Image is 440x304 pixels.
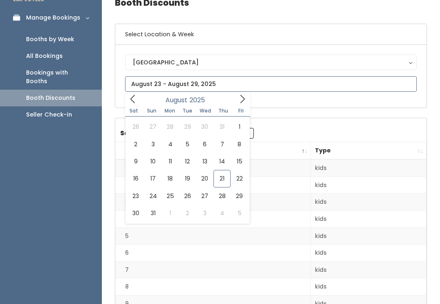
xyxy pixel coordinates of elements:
[213,170,231,187] span: August 21, 2025
[196,108,214,113] span: Wed
[178,108,196,113] span: Tue
[231,205,248,222] span: September 5, 2025
[213,187,231,205] span: August 28, 2025
[127,187,144,205] span: August 23, 2025
[162,136,179,153] span: August 4, 2025
[115,142,311,160] th: Booth Number: activate to sort column descending
[115,211,311,228] td: 4
[179,118,196,135] span: July 29, 2025
[26,35,74,44] div: Booths by Week
[196,136,213,153] span: August 6, 2025
[187,95,212,105] input: Year
[311,245,427,262] td: kids
[144,118,161,135] span: July 27, 2025
[311,227,427,245] td: kids
[133,58,409,67] div: [GEOGRAPHIC_DATA]
[144,136,161,153] span: August 3, 2025
[115,227,311,245] td: 5
[196,170,213,187] span: August 20, 2025
[162,153,179,170] span: August 11, 2025
[127,205,144,222] span: August 30, 2025
[231,153,248,170] span: August 15, 2025
[311,194,427,211] td: kids
[162,187,179,205] span: August 25, 2025
[115,24,427,45] h6: Select Location & Week
[26,94,75,102] div: Booth Discounts
[162,205,179,222] span: September 1, 2025
[144,170,161,187] span: August 17, 2025
[165,97,187,104] span: August
[231,118,248,135] span: August 1, 2025
[127,153,144,170] span: August 9, 2025
[196,187,213,205] span: August 27, 2025
[115,194,311,211] td: 3
[213,136,231,153] span: August 7, 2025
[115,245,311,262] td: 6
[125,55,417,70] button: [GEOGRAPHIC_DATA]
[127,170,144,187] span: August 16, 2025
[144,205,161,222] span: August 31, 2025
[120,128,254,139] label: Search:
[213,118,231,135] span: July 31, 2025
[115,176,311,194] td: 2
[144,153,161,170] span: August 10, 2025
[231,170,248,187] span: August 22, 2025
[26,110,72,119] div: Seller Check-in
[125,108,143,113] span: Sat
[127,118,144,135] span: July 26, 2025
[144,187,161,205] span: August 24, 2025
[179,136,196,153] span: August 5, 2025
[179,187,196,205] span: August 26, 2025
[162,170,179,187] span: August 18, 2025
[232,108,250,113] span: Fri
[196,153,213,170] span: August 13, 2025
[311,278,427,295] td: kids
[161,108,179,113] span: Mon
[179,170,196,187] span: August 19, 2025
[179,153,196,170] span: August 12, 2025
[26,52,63,60] div: All Bookings
[311,159,427,176] td: kids
[26,13,80,22] div: Manage Bookings
[127,136,144,153] span: August 2, 2025
[231,136,248,153] span: August 8, 2025
[231,187,248,205] span: August 29, 2025
[162,118,179,135] span: July 28, 2025
[311,176,427,194] td: kids
[196,118,213,135] span: July 30, 2025
[311,261,427,278] td: kids
[115,278,311,295] td: 8
[143,108,161,113] span: Sun
[196,205,213,222] span: September 3, 2025
[125,76,417,92] input: August 23 - August 29, 2025
[213,205,231,222] span: September 4, 2025
[214,108,232,113] span: Thu
[311,211,427,228] td: kids
[213,153,231,170] span: August 14, 2025
[311,142,427,160] th: Type: activate to sort column ascending
[179,205,196,222] span: September 2, 2025
[115,261,311,278] td: 7
[26,68,89,86] div: Bookings with Booths
[115,159,311,176] td: 1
